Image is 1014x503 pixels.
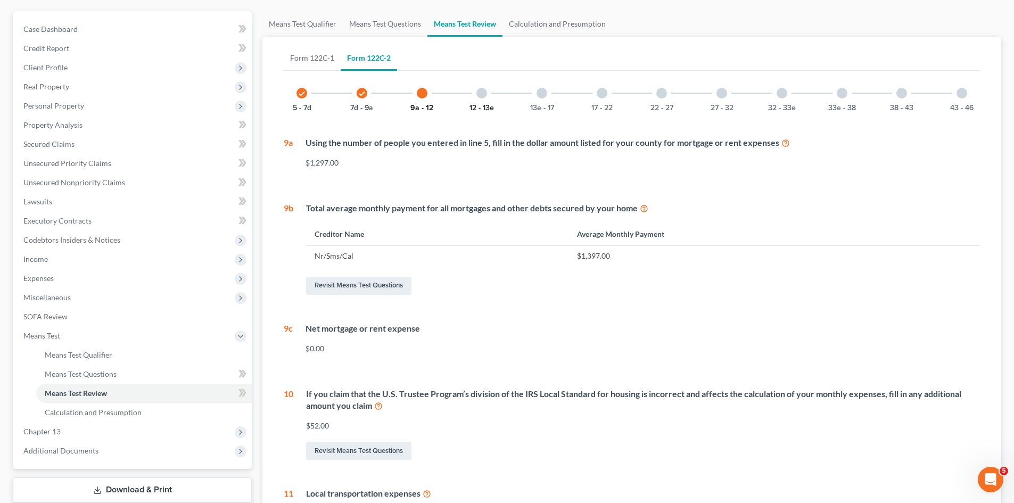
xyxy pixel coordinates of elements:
[427,11,502,37] a: Means Test Review
[568,222,980,245] th: Average Monthly Payment
[284,45,341,71] a: Form 122C-1
[341,45,397,71] a: Form 122C-2
[23,293,71,302] span: Miscellaneous
[306,222,568,245] th: Creditor Name
[15,135,252,154] a: Secured Claims
[23,312,68,321] span: SOFA Review
[358,90,366,97] i: check
[23,235,120,244] span: Codebtors Insiders & Notices
[36,365,252,384] a: Means Test Questions
[15,116,252,135] a: Property Analysis
[293,104,311,112] button: 5 - 7d
[306,343,980,354] div: $0.00
[306,488,980,500] div: Local transportation expenses
[13,477,252,502] a: Download & Print
[23,120,83,129] span: Property Analysis
[15,39,252,58] a: Credit Report
[711,104,733,112] button: 27 - 32
[45,408,142,417] span: Calculation and Presumption
[306,202,980,215] div: Total average monthly payment for all mortgages and other debts secured by your home
[950,104,974,112] button: 43 - 46
[23,254,48,263] span: Income
[828,104,856,112] button: 33e - 38
[978,467,1003,492] iframe: Intercom live chat
[23,82,69,91] span: Real Property
[23,274,54,283] span: Expenses
[23,44,69,53] span: Credit Report
[306,277,411,295] a: Revisit Means Test Questions
[36,384,252,403] a: Means Test Review
[298,90,306,97] i: check
[23,446,98,455] span: Additional Documents
[15,211,252,230] a: Executory Contracts
[23,178,125,187] span: Unsecured Nonpriority Claims
[1000,467,1008,475] span: 5
[284,137,293,177] div: 9a
[306,246,568,266] td: Nr/Sms/Cal
[530,104,554,112] button: 13e - 17
[23,101,84,110] span: Personal Property
[768,104,796,112] button: 32 - 33e
[306,388,980,413] div: If you claim that the U.S. Trustee Program’s division of the IRS Local Standard for housing is in...
[306,442,411,460] a: Revisit Means Test Questions
[45,350,112,359] span: Means Test Qualifier
[306,137,980,149] div: Using the number of people you entered in line 5, fill in the dollar amount listed for your count...
[469,104,494,112] button: 12 - 13e
[23,159,111,168] span: Unsecured Priority Claims
[15,173,252,192] a: Unsecured Nonpriority Claims
[23,331,60,340] span: Means Test
[284,202,293,297] div: 9b
[410,104,433,112] button: 9a - 12
[502,11,612,37] a: Calculation and Presumption
[306,420,980,431] div: $52.00
[306,323,980,335] div: Net mortgage or rent expense
[284,323,293,362] div: 9c
[45,389,107,398] span: Means Test Review
[15,20,252,39] a: Case Dashboard
[36,345,252,365] a: Means Test Qualifier
[23,24,78,34] span: Case Dashboard
[23,197,52,206] span: Lawsuits
[650,104,673,112] button: 22 - 27
[350,104,373,112] button: 7d - 9a
[591,104,613,112] button: 17 - 22
[343,11,427,37] a: Means Test Questions
[23,216,92,225] span: Executory Contracts
[284,388,293,463] div: 10
[36,403,252,422] a: Calculation and Presumption
[306,158,980,168] div: $1,297.00
[15,154,252,173] a: Unsecured Priority Claims
[890,104,913,112] button: 38 - 43
[15,307,252,326] a: SOFA Review
[23,139,75,149] span: Secured Claims
[45,369,117,378] span: Means Test Questions
[23,427,61,436] span: Chapter 13
[568,246,980,266] td: $1,397.00
[15,192,252,211] a: Lawsuits
[23,63,68,72] span: Client Profile
[262,11,343,37] a: Means Test Qualifier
